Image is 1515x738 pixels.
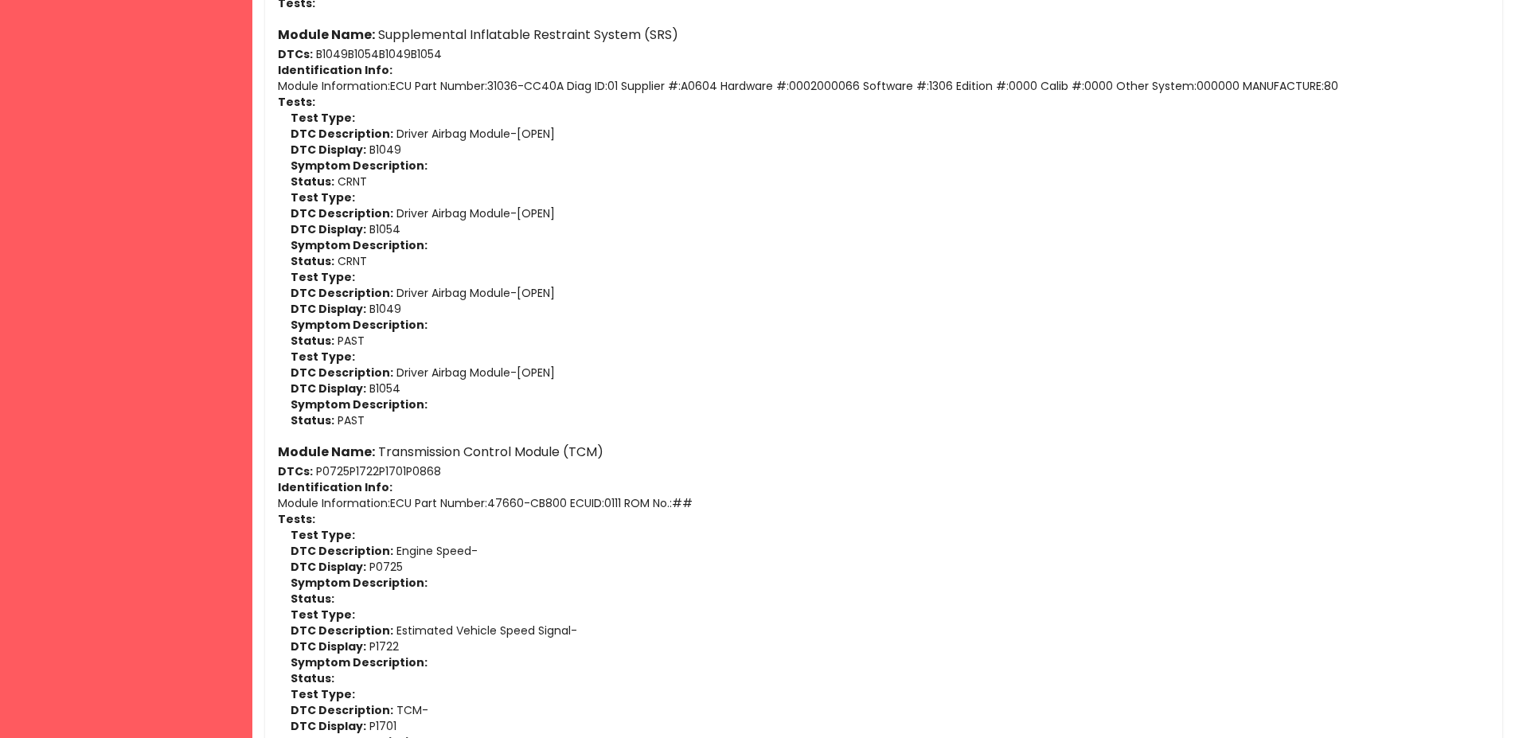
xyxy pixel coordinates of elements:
strong: DTC Display: [291,142,366,158]
strong: DTC Display: [291,301,366,317]
strong: DTC Description: [291,365,393,381]
strong: Status: [291,670,334,686]
strong: DTC Description: [291,543,393,559]
p: B1054 [291,221,1490,237]
strong: Status: [291,412,334,428]
strong: Test Type: [291,686,355,702]
strong: Test Type: [291,269,355,285]
strong: Status: [291,333,334,349]
p: B1054 [291,381,1490,396]
h6: Transmission Control Module (TCM) [278,441,1490,463]
strong: Symptom Description: [291,396,428,412]
strong: Module Name: [278,25,375,44]
strong: DTC Description: [291,205,393,221]
p: CRNT [291,253,1490,269]
strong: Test Type: [291,607,355,623]
strong: DTC Display: [291,718,366,734]
strong: Test Type: [291,189,355,205]
p: Engine Speed- [291,543,1490,559]
strong: Tests: [278,511,315,527]
p: PAST [291,412,1490,428]
p: P1722 [291,638,1490,654]
p: TCM- [291,702,1490,718]
strong: Symptom Description: [291,158,428,174]
strong: DTC Display: [291,221,366,237]
p: B1049 [291,301,1490,317]
strong: Test Type: [291,349,355,365]
p: CRNT [291,174,1490,189]
h6: Supplemental Inflatable Restraint System (SRS) [278,24,1490,46]
p: P1701 [291,718,1490,734]
strong: Symptom Description: [291,654,428,670]
p: Driver Airbag Module-[OPEN] [291,365,1490,381]
strong: DTC Description: [291,285,393,301]
p: B1049 [291,142,1490,158]
strong: Test Type: [291,110,355,126]
strong: DTCs: [278,46,313,62]
p: P0725 P1722 P1701 P0868 [278,463,1490,479]
strong: DTC Description: [291,126,393,142]
p: Module Information : ECU Part Number:31036-CC40A Diag ID:01 Supplier #:A0604 Hardware #:000200006... [278,78,1490,94]
strong: Identification Info: [278,479,392,495]
strong: Symptom Description: [291,237,428,253]
strong: Status: [291,253,334,269]
strong: Test Type: [291,527,355,543]
p: Driver Airbag Module-[OPEN] [291,205,1490,221]
strong: DTC Description: [291,702,393,718]
strong: Status: [291,591,334,607]
strong: DTC Display: [291,638,366,654]
p: PAST [291,333,1490,349]
strong: DTCs: [278,463,313,479]
strong: Symptom Description: [291,575,428,591]
p: Driver Airbag Module-[OPEN] [291,285,1490,301]
strong: Symptom Description: [291,317,428,333]
strong: Module Name: [278,443,375,461]
strong: Identification Info: [278,62,392,78]
p: Estimated Vehicle Speed Signal- [291,623,1490,638]
strong: DTC Display: [291,559,366,575]
p: B1049 B1054 B1049 B1054 [278,46,1490,62]
p: Driver Airbag Module-[OPEN] [291,126,1490,142]
strong: DTC Description: [291,623,393,638]
p: Module Information : ECU Part Number:47660-CB800 ECUID:0111 ROM No.:## [278,495,1490,511]
strong: DTC Display: [291,381,366,396]
strong: Status: [291,174,334,189]
strong: Tests: [278,94,315,110]
p: P0725 [291,559,1490,575]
